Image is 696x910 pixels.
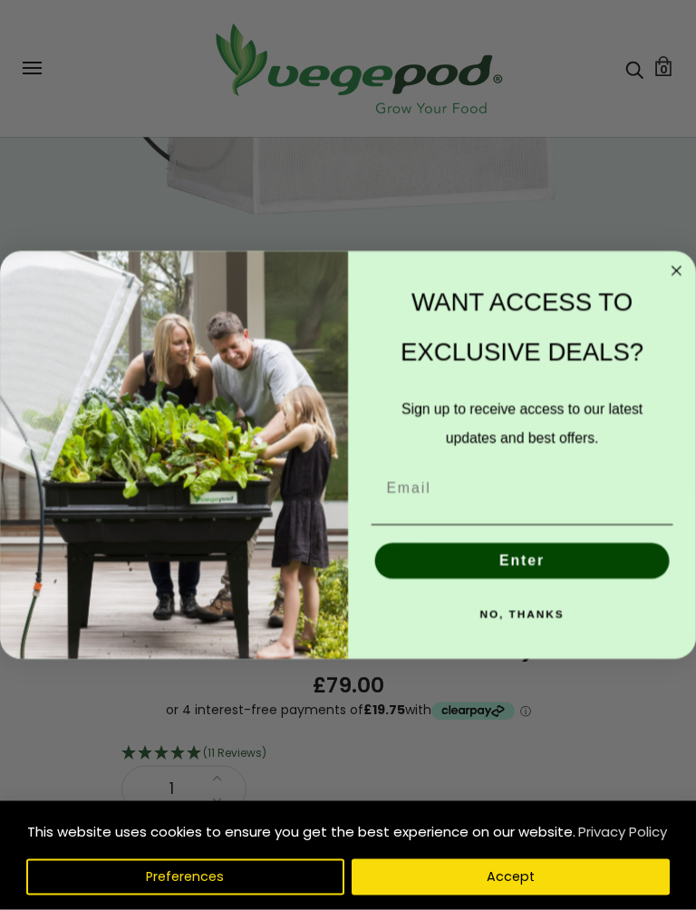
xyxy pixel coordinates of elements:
[575,816,670,848] a: Privacy Policy (opens in a new tab)
[401,402,643,446] span: Sign up to receive access to our latest updates and best offers.
[352,859,670,895] button: Accept
[375,543,670,578] button: Enter
[27,822,575,841] span: This website uses cookies to ensure you get the best experience on our website.
[372,524,673,525] img: underline
[401,288,643,366] span: WANT ACCESS TO EXCLUSIVE DEALS?
[372,596,673,632] button: NO, THANKS
[666,260,688,282] button: Close dialog
[372,470,673,506] input: Email
[26,859,344,895] button: Preferences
